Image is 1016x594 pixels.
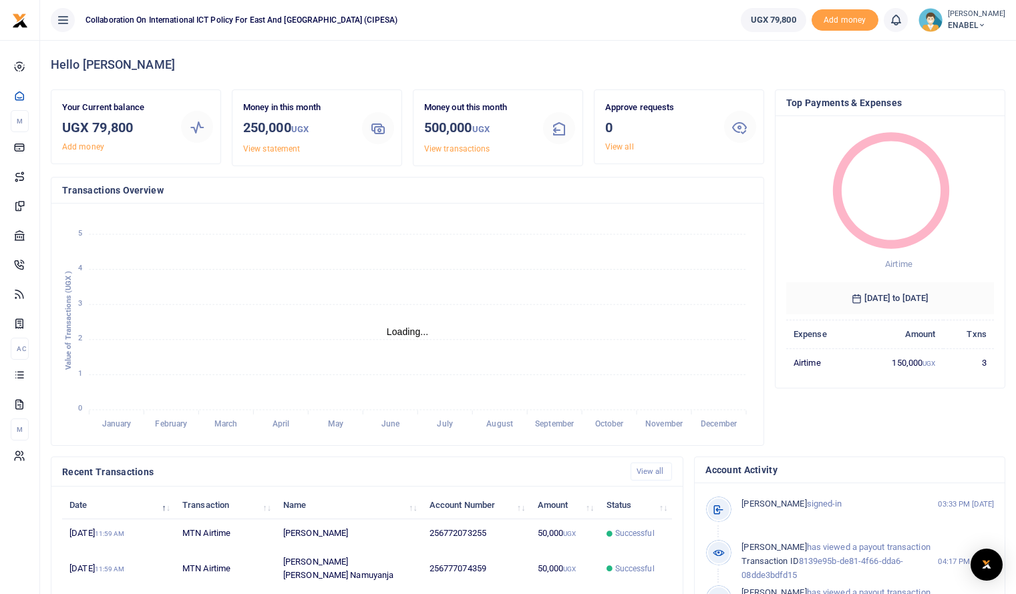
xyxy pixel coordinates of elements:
[599,491,672,519] th: Status: activate to sort column ascending
[605,142,634,152] a: View all
[102,419,132,428] tspan: January
[741,541,930,582] p: has viewed a payout transaction 8139e95b-de81-4f66-dda6-08dde3bdfd15
[786,95,994,110] h4: Top Payments & Expenses
[175,548,276,589] td: MTN Airtime
[857,348,943,376] td: 150,000
[605,117,713,137] h3: 0
[62,465,620,479] h4: Recent Transactions
[95,530,125,537] small: 11:59 AM
[62,117,170,137] h3: UGX 79,800
[62,548,175,589] td: [DATE]
[530,519,599,548] td: 50,000
[595,419,625,428] tspan: October
[615,527,655,539] span: Successful
[631,463,673,481] a: View all
[64,271,73,370] text: Value of Transactions (UGX )
[943,320,994,348] th: Txns
[971,549,1003,581] div: Open Intercom Messenger
[11,110,29,132] li: M
[563,530,576,537] small: UGX
[12,13,28,29] img: logo-small
[424,117,532,139] h3: 500,000
[615,563,655,575] span: Successful
[786,320,857,348] th: Expense
[472,124,490,134] small: UGX
[62,491,175,519] th: Date: activate to sort column descending
[701,419,737,428] tspan: December
[387,326,429,337] text: Loading...
[62,142,104,152] a: Add money
[78,229,82,238] tspan: 5
[938,556,994,567] small: 04:17 PM [DATE]
[78,334,82,343] tspan: 2
[922,360,935,367] small: UGX
[276,491,422,519] th: Name: activate to sort column ascending
[62,183,753,198] h4: Transactions Overview
[563,565,576,573] small: UGX
[530,491,599,519] th: Amount: activate to sort column ascending
[291,124,309,134] small: UGX
[486,419,513,428] tspan: August
[214,419,238,428] tspan: March
[276,548,422,589] td: [PERSON_NAME] [PERSON_NAME] Namuyanja
[80,14,403,26] span: Collaboration on International ICT Policy For East and [GEOGRAPHIC_DATA] (CIPESA)
[918,8,943,32] img: profile-user
[422,491,530,519] th: Account Number: activate to sort column ascending
[535,419,574,428] tspan: September
[741,499,806,509] span: [PERSON_NAME]
[605,101,713,115] p: Approve requests
[938,499,994,510] small: 03:33 PM [DATE]
[918,8,1005,32] a: profile-user [PERSON_NAME] ENABEL
[62,101,170,115] p: Your Current balance
[175,491,276,519] th: Transaction: activate to sort column ascending
[422,548,530,589] td: 256777074359
[273,419,290,428] tspan: April
[786,282,994,314] h6: [DATE] to [DATE]
[857,320,943,348] th: Amount
[948,19,1005,31] span: ENABEL
[741,8,806,32] a: UGX 79,800
[276,519,422,548] td: [PERSON_NAME]
[943,348,994,376] td: 3
[424,101,532,115] p: Money out this month
[78,264,82,272] tspan: 4
[741,556,798,566] span: Transaction ID
[11,338,29,360] li: Ac
[812,9,878,31] li: Toup your wallet
[948,9,1005,20] small: [PERSON_NAME]
[751,13,796,27] span: UGX 79,800
[885,259,912,269] span: Airtime
[437,419,452,428] tspan: July
[381,419,400,428] tspan: June
[786,348,857,376] td: Airtime
[243,144,300,154] a: View statement
[735,8,812,32] li: Wallet ballance
[62,519,175,548] td: [DATE]
[328,419,343,428] tspan: May
[243,101,351,115] p: Money in this month
[11,418,29,440] li: M
[243,117,351,139] h3: 250,000
[155,419,187,428] tspan: February
[530,548,599,589] td: 50,000
[78,369,82,378] tspan: 1
[424,144,490,154] a: View transactions
[12,15,28,25] a: logo-small logo-large logo-large
[78,404,82,413] tspan: 0
[78,299,82,308] tspan: 3
[95,565,125,573] small: 11:59 AM
[741,542,806,552] span: [PERSON_NAME]
[812,14,878,24] a: Add money
[51,57,1005,72] h4: Hello [PERSON_NAME]
[645,419,683,428] tspan: November
[812,9,878,31] span: Add money
[422,519,530,548] td: 256772073255
[175,519,276,548] td: MTN Airtime
[705,463,994,477] h4: Account Activity
[741,497,930,511] p: signed-in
